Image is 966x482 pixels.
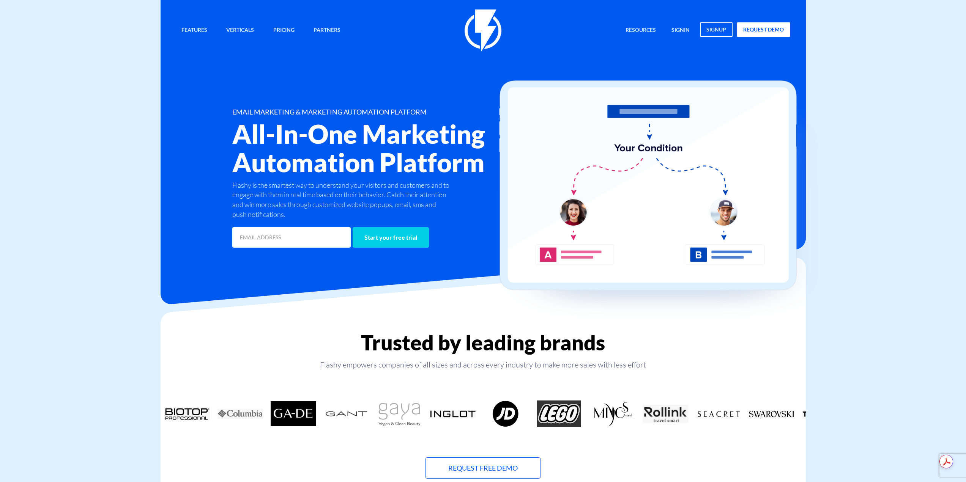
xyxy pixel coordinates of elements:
[176,22,213,39] a: Features
[666,22,695,39] a: signin
[737,22,790,37] a: request demo
[232,120,528,177] h2: All-In-One Marketing Automation Platform
[161,400,214,427] div: 2 / 18
[425,457,541,479] a: Request Free Demo
[214,400,267,427] div: 3 / 18
[161,331,806,354] h2: Trusted by leading brands
[426,400,479,427] div: 7 / 18
[232,181,452,220] p: Flashy is the smartest way to understand your visitors and customers and to engage with them in r...
[586,400,639,427] div: 10 / 18
[479,400,533,427] div: 8 / 18
[232,108,528,116] h1: EMAIL MARKETING & MARKETING AUTOMATION PLATFORM
[267,400,320,427] div: 4 / 18
[221,22,260,39] a: Verticals
[308,22,346,39] a: Partners
[798,400,851,427] div: 14 / 18
[268,22,300,39] a: Pricing
[692,400,745,427] div: 12 / 18
[700,22,733,37] a: signup
[232,227,351,248] input: EMAIL ADDRESS
[745,400,798,427] div: 13 / 18
[639,400,692,427] div: 11 / 18
[320,400,373,427] div: 5 / 18
[533,400,586,427] div: 9 / 18
[620,22,662,39] a: Resources
[161,360,806,370] p: Flashy empowers companies of all sizes and across every industry to make more sales with less effort
[373,400,426,427] div: 6 / 18
[353,227,429,248] input: Start your free trial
